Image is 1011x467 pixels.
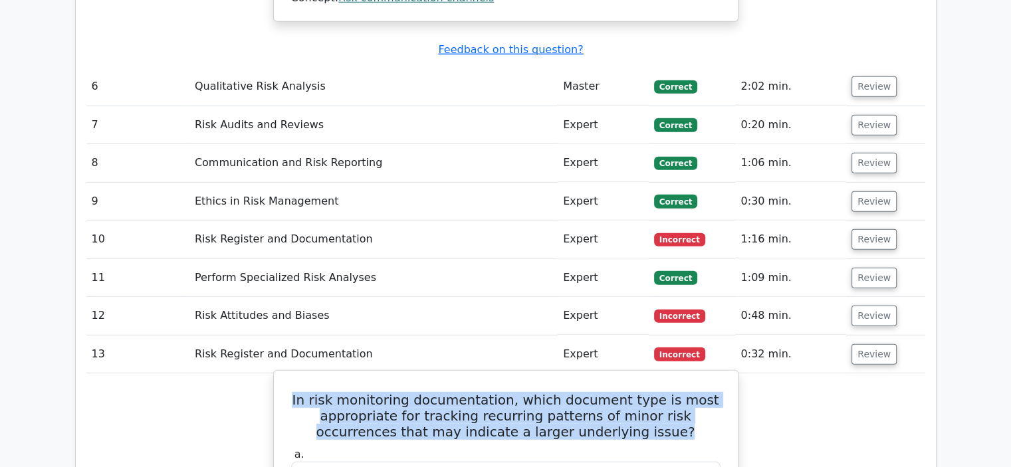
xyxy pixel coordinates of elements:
[86,259,189,297] td: 11
[558,68,649,106] td: Master
[735,68,846,106] td: 2:02 min.
[189,221,558,258] td: Risk Register and Documentation
[86,183,189,221] td: 9
[86,335,189,373] td: 13
[851,268,897,288] button: Review
[735,221,846,258] td: 1:16 min.
[558,335,649,373] td: Expert
[851,306,897,326] button: Review
[86,68,189,106] td: 6
[290,392,722,440] h5: In risk monitoring documentation, which document type is most appropriate for tracking recurring ...
[654,118,697,132] span: Correct
[189,297,558,335] td: Risk Attitudes and Biases
[851,115,897,136] button: Review
[851,344,897,365] button: Review
[735,297,846,335] td: 0:48 min.
[735,335,846,373] td: 0:32 min.
[558,144,649,182] td: Expert
[654,310,705,323] span: Incorrect
[558,183,649,221] td: Expert
[735,106,846,144] td: 0:20 min.
[558,106,649,144] td: Expert
[86,144,189,182] td: 8
[189,259,558,297] td: Perform Specialized Risk Analyses
[294,448,304,460] span: a.
[735,183,846,221] td: 0:30 min.
[189,144,558,182] td: Communication and Risk Reporting
[654,157,697,170] span: Correct
[654,233,705,246] span: Incorrect
[86,106,189,144] td: 7
[558,297,649,335] td: Expert
[851,153,897,173] button: Review
[189,183,558,221] td: Ethics in Risk Management
[654,271,697,284] span: Correct
[654,80,697,94] span: Correct
[851,229,897,250] button: Review
[558,259,649,297] td: Expert
[654,195,697,208] span: Correct
[86,297,189,335] td: 12
[189,68,558,106] td: Qualitative Risk Analysis
[189,106,558,144] td: Risk Audits and Reviews
[735,259,846,297] td: 1:09 min.
[851,76,897,97] button: Review
[189,335,558,373] td: Risk Register and Documentation
[438,43,583,56] a: Feedback on this question?
[735,144,846,182] td: 1:06 min.
[86,221,189,258] td: 10
[558,221,649,258] td: Expert
[851,191,897,212] button: Review
[654,347,705,361] span: Incorrect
